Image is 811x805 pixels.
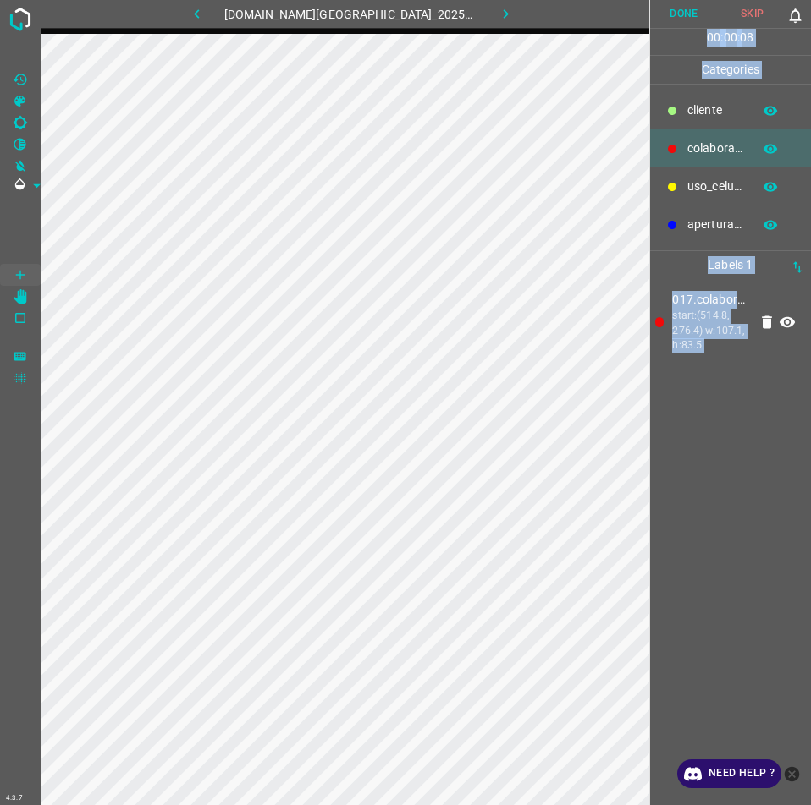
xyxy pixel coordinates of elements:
img: logo [5,4,36,35]
h6: [DOMAIN_NAME][GEOGRAPHIC_DATA]_20250809_131203_000000600.jpg [224,4,479,28]
p: uso_celular [687,178,743,195]
button: close-help [781,759,803,788]
p: 00 [707,29,720,47]
p: 017.colaborador [672,291,748,309]
p: colaborador [687,140,743,157]
p: 00 [724,29,737,47]
p: Labels 1 [655,251,807,279]
div: start:(514.8, 276.4) w:107.1, h:83.5 [672,309,748,353]
a: Need Help ? [677,759,781,788]
p: apertura_caja [687,216,743,233]
p: ​​cliente [687,101,743,119]
div: : : [707,29,753,55]
div: 4.3.7 [2,791,27,805]
p: 08 [740,29,753,47]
